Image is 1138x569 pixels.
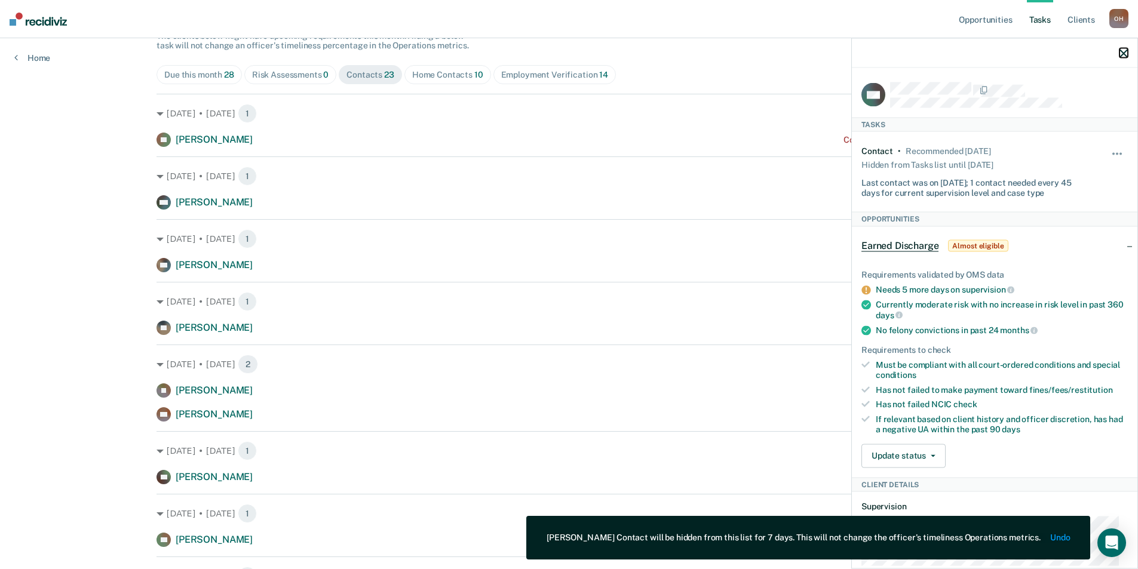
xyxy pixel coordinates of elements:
[876,359,1128,380] div: Must be compliant with all court-ordered conditions and special
[238,355,258,374] span: 2
[861,239,938,251] span: Earned Discharge
[252,70,329,80] div: Risk Assessments
[384,70,394,79] span: 23
[157,167,981,186] div: [DATE] • [DATE]
[1000,325,1038,335] span: months
[501,70,608,80] div: Employment Verification
[157,355,981,374] div: [DATE] • [DATE]
[876,284,1128,295] div: Needs 5 more days on supervision
[876,300,1128,320] div: Currently moderate risk with no increase in risk level in past 360
[14,53,50,63] a: Home
[157,31,469,51] span: The clients below might have upcoming requirements this month. Hiding a below task will not chang...
[157,441,981,460] div: [DATE] • [DATE]
[176,134,253,145] span: [PERSON_NAME]
[547,533,1041,543] div: [PERSON_NAME] Contact will be hidden from this list for 7 days. This will not change the officer'...
[176,471,253,482] span: [PERSON_NAME]
[176,534,253,545] span: [PERSON_NAME]
[852,477,1137,491] div: Client Details
[238,167,257,186] span: 1
[176,322,253,333] span: [PERSON_NAME]
[10,13,67,26] img: Recidiviz
[238,292,257,311] span: 1
[599,70,608,79] span: 14
[1097,528,1126,557] div: Open Intercom Messenger
[906,146,990,156] div: Recommended in 3 days
[948,239,1008,251] span: Almost eligible
[843,135,981,145] div: Contact recommended a month ago
[238,104,257,123] span: 1
[157,292,981,311] div: [DATE] • [DATE]
[852,212,1137,226] div: Opportunities
[164,70,234,80] div: Due this month
[176,259,253,270] span: [PERSON_NAME]
[861,269,1128,279] div: Requirements validated by OMS data
[876,370,916,379] span: conditions
[346,70,394,80] div: Contacts
[176,408,253,420] span: [PERSON_NAME]
[898,146,901,156] div: •
[876,414,1128,435] div: If relevant based on client history and officer discretion, has had a negative UA within the past 90
[953,399,977,409] span: check
[861,444,946,467] button: Update status
[157,229,981,248] div: [DATE] • [DATE]
[861,345,1128,355] div: Requirements to check
[876,399,1128,410] div: Has not failed NCIC
[176,385,253,396] span: [PERSON_NAME]
[412,70,483,80] div: Home Contacts
[474,70,483,79] span: 10
[861,502,1128,512] dt: Supervision
[323,70,329,79] span: 0
[238,441,257,460] span: 1
[157,104,981,123] div: [DATE] • [DATE]
[238,229,257,248] span: 1
[238,504,257,523] span: 1
[876,325,1128,336] div: No felony convictions in past 24
[861,146,893,156] div: Contact
[861,156,993,173] div: Hidden from Tasks list until [DATE]
[1109,9,1128,28] div: O H
[852,117,1137,131] div: Tasks
[1002,424,1020,433] span: days
[876,385,1128,395] div: Has not failed to make payment toward
[852,226,1137,264] div: Earned DischargeAlmost eligible
[861,173,1084,198] div: Last contact was on [DATE]; 1 contact needed every 45 days for current supervision level and case...
[876,310,903,319] span: days
[176,196,253,208] span: [PERSON_NAME]
[1050,533,1070,543] button: Undo
[157,504,981,523] div: [DATE] • [DATE]
[224,70,234,79] span: 28
[1029,385,1113,394] span: fines/fees/restitution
